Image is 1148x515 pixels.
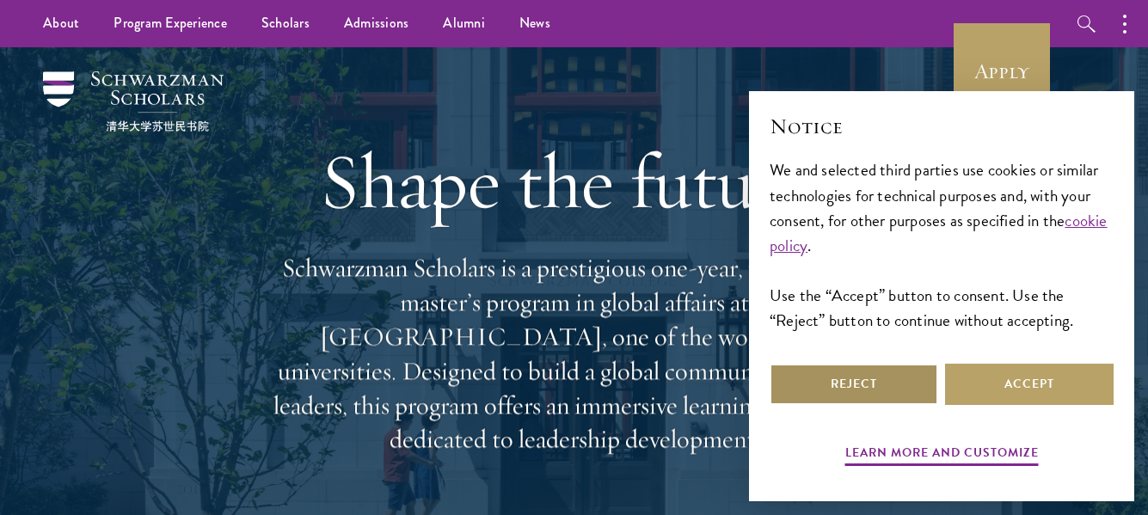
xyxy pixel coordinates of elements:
button: Reject [770,364,938,405]
h2: Notice [770,112,1114,141]
h1: Shape the future. [265,133,884,230]
button: Learn more and customize [845,442,1039,469]
img: Schwarzman Scholars [43,71,224,132]
div: We and selected third parties use cookies or similar technologies for technical purposes and, wit... [770,157,1114,332]
a: cookie policy [770,208,1108,258]
button: Accept [945,364,1114,405]
a: Apply [954,23,1050,120]
p: Schwarzman Scholars is a prestigious one-year, fully funded master’s program in global affairs at... [265,251,884,457]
